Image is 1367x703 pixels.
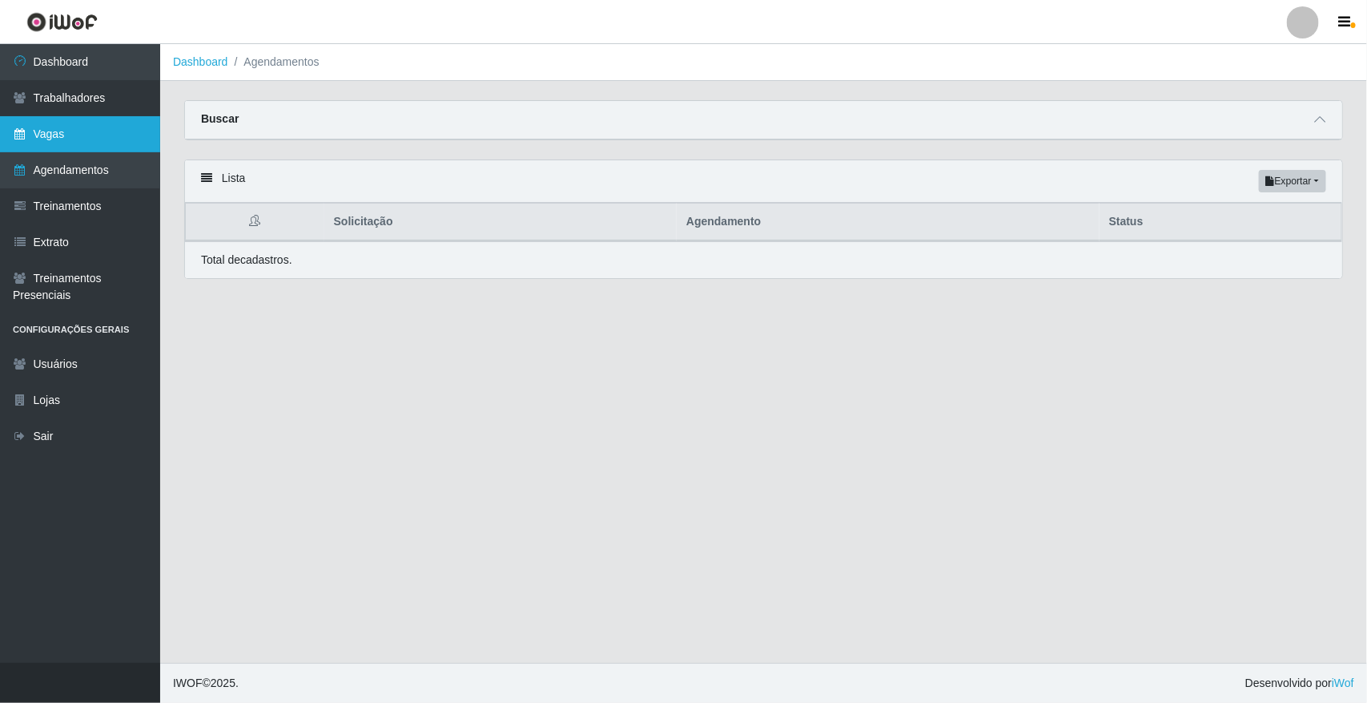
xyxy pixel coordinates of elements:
[1245,675,1354,692] span: Desenvolvido por
[26,12,98,32] img: CoreUI Logo
[1100,204,1342,241] th: Status
[160,44,1367,81] nav: breadcrumb
[677,204,1100,241] th: Agendamento
[1332,677,1354,689] a: iWof
[201,112,239,125] strong: Buscar
[228,54,320,71] li: Agendamentos
[173,677,203,689] span: IWOF
[185,160,1342,203] div: Lista
[173,55,228,68] a: Dashboard
[1259,170,1326,192] button: Exportar
[324,204,677,241] th: Solicitação
[201,252,292,269] p: Total de cadastros.
[173,675,239,692] span: © 2025 .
